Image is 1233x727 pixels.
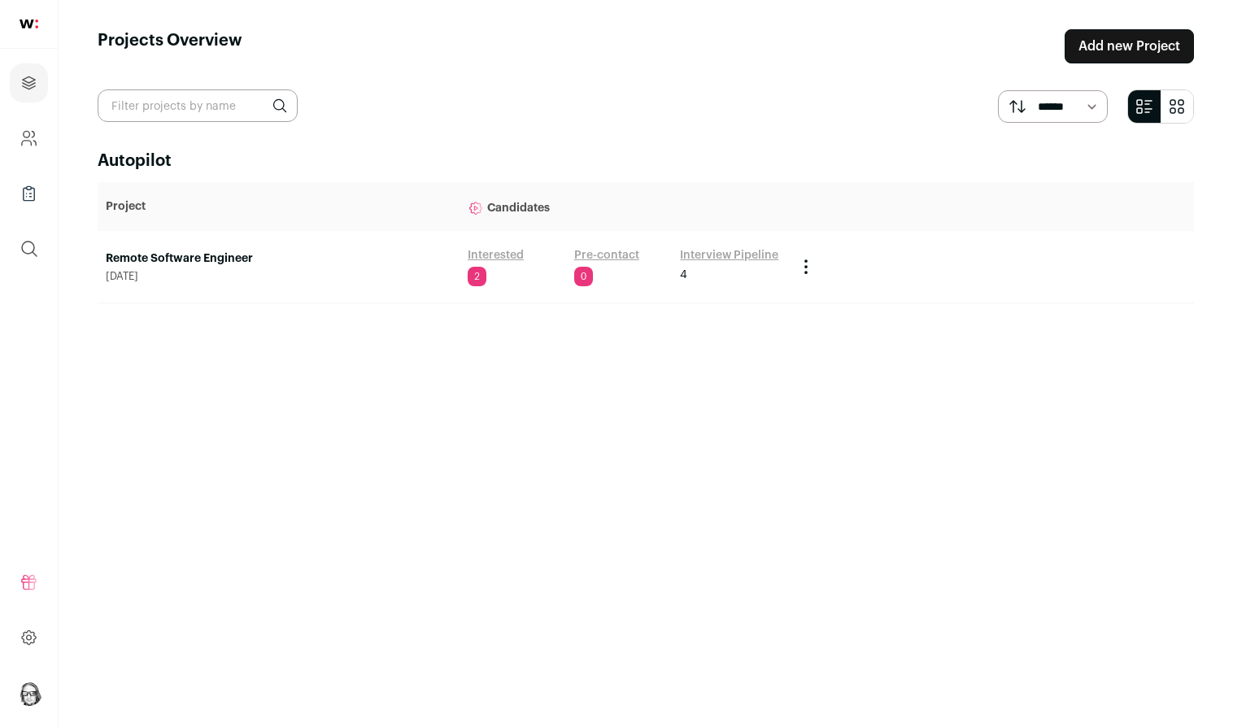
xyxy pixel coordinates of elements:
[106,270,451,283] span: [DATE]
[574,267,593,286] span: 0
[574,247,639,263] a: Pre-contact
[468,267,486,286] span: 2
[468,247,524,263] a: Interested
[20,20,38,28] img: wellfound-shorthand-0d5821cbd27db2630d0214b213865d53afaa358527fdda9d0ea32b1df1b89c2c.svg
[106,198,451,215] p: Project
[98,150,1194,172] h2: Autopilot
[106,250,451,267] a: Remote Software Engineer
[796,257,816,276] button: Project Actions
[98,89,298,122] input: Filter projects by name
[98,29,242,63] h1: Projects Overview
[468,190,780,223] p: Candidates
[680,247,778,263] a: Interview Pipeline
[10,174,48,213] a: Company Lists
[680,267,687,283] span: 4
[16,680,42,706] img: 2818868-medium_jpg
[10,119,48,158] a: Company and ATS Settings
[16,680,42,706] button: Open dropdown
[10,63,48,102] a: Projects
[1065,29,1194,63] a: Add new Project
